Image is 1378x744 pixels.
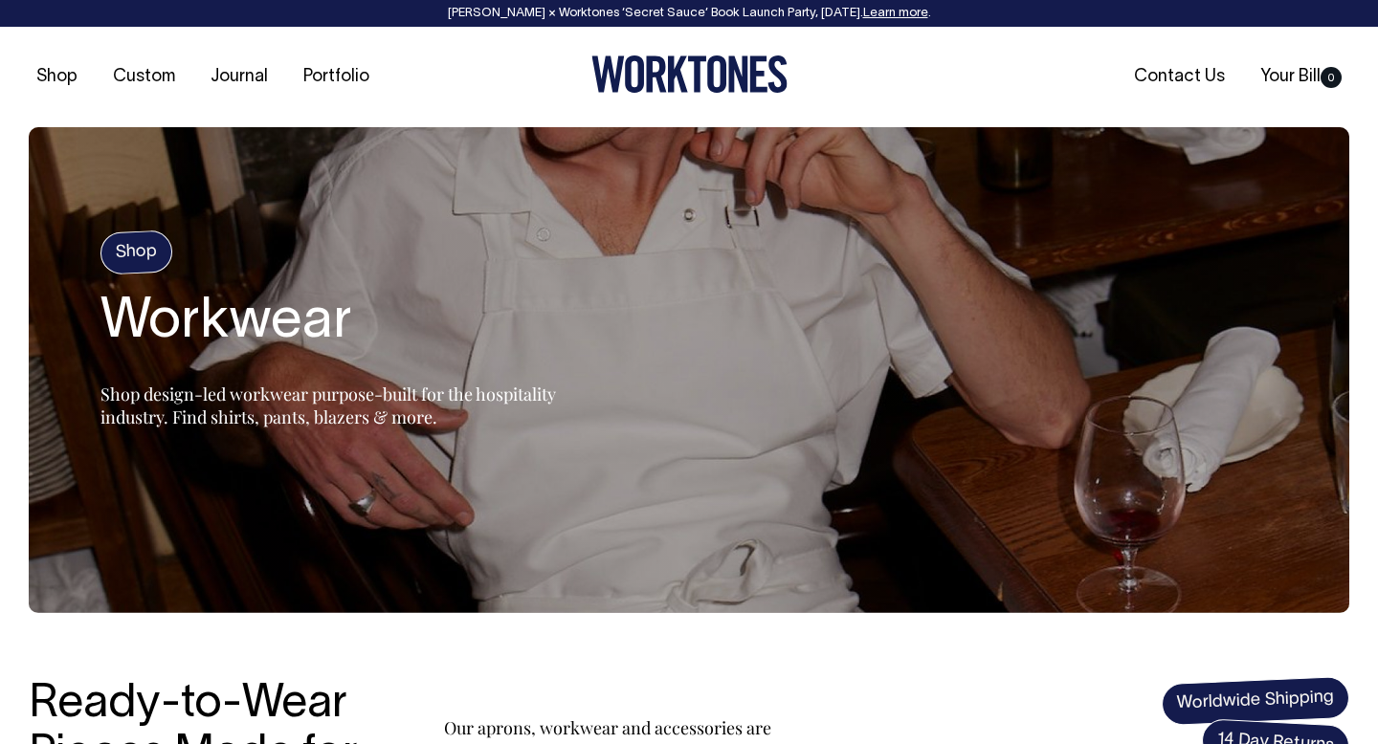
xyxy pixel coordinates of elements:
a: Shop [29,61,85,93]
a: Journal [203,61,276,93]
span: 0 [1321,67,1342,88]
span: Worldwide Shipping [1161,676,1350,726]
a: Your Bill0 [1253,61,1349,93]
a: Custom [105,61,183,93]
span: Shop design-led workwear purpose-built for the hospitality industry. Find shirts, pants, blazers ... [100,383,556,428]
a: Learn more [863,8,928,19]
a: Portfolio [296,61,377,93]
a: Contact Us [1126,61,1233,93]
h4: Shop [100,230,173,275]
div: [PERSON_NAME] × Worktones ‘Secret Sauce’ Book Launch Party, [DATE]. . [19,7,1359,20]
h2: Workwear [100,293,579,354]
